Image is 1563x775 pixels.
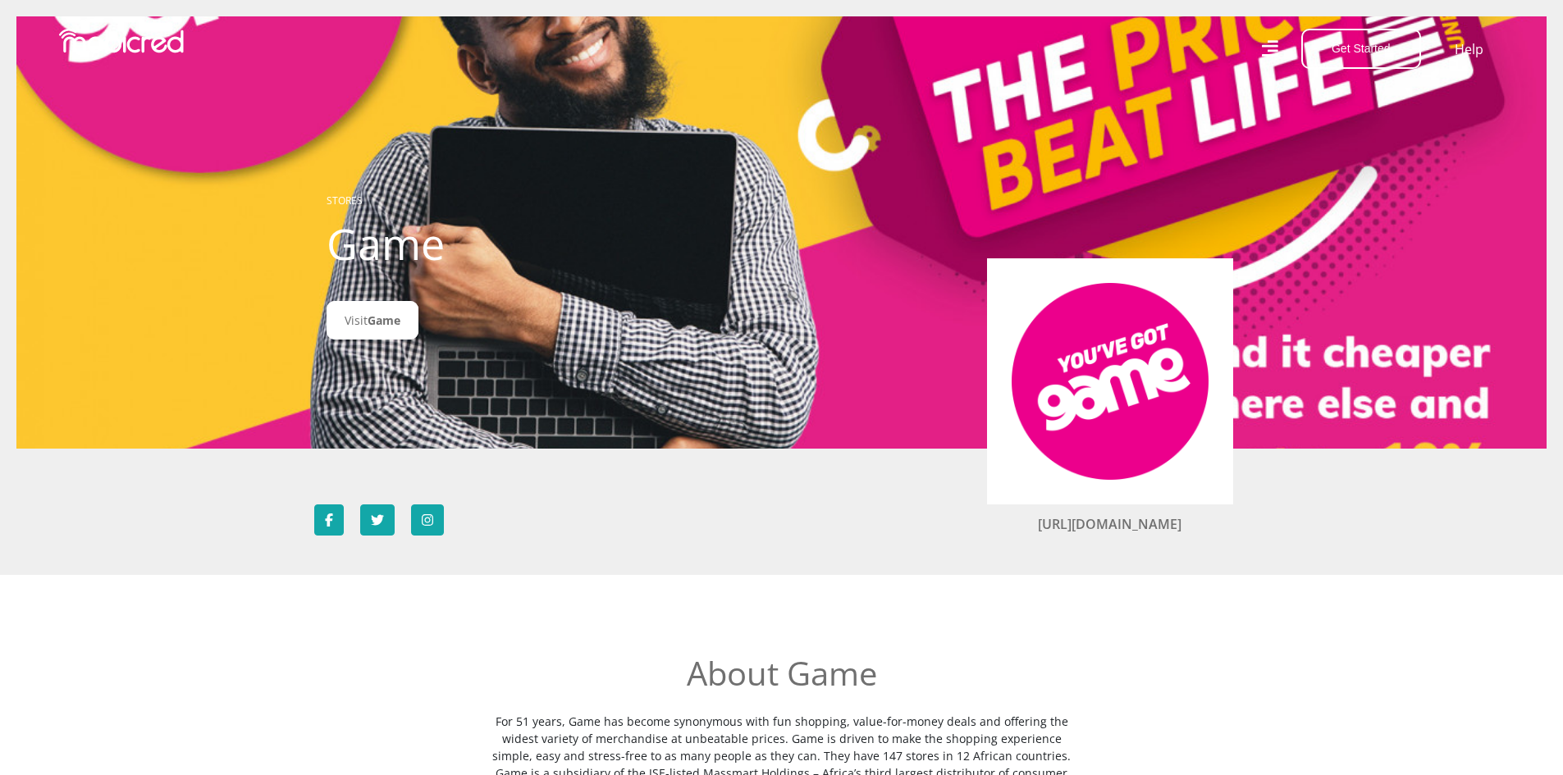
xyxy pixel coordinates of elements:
h1: Game [327,218,692,269]
a: [URL][DOMAIN_NAME] [1038,515,1181,533]
a: Follow Game on Facebook [314,504,344,536]
a: STORES [327,194,363,207]
h2: About Game [482,654,1081,693]
a: Follow Game on Twitter [360,504,395,536]
span: Game [368,312,400,328]
a: Help [1454,39,1484,60]
button: Get Started [1301,29,1421,69]
a: VisitGame [327,301,418,340]
img: Mobicred [59,29,184,53]
a: Follow Game on Instagram [411,504,444,536]
img: Game [1012,283,1209,480]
